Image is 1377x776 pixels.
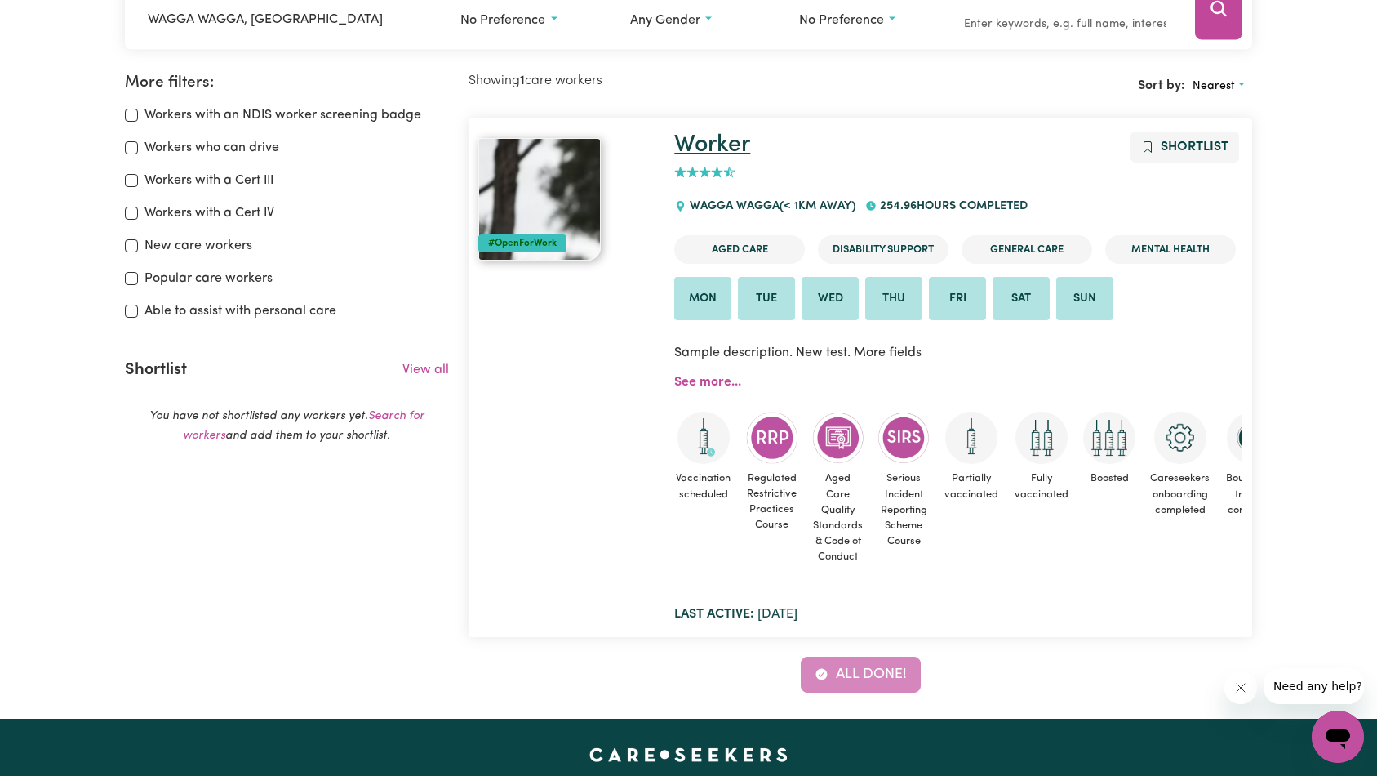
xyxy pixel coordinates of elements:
[1193,80,1235,92] span: Nearest
[1224,671,1257,704] iframe: Close message
[745,464,798,540] span: Regulated Restrictive Practices Course
[478,234,566,252] div: #OpenForWork
[674,235,805,264] li: Aged Care
[478,138,601,261] img: View Worker's profile
[1154,412,1206,464] img: CS Academy: Careseekers Onboarding course completed
[144,269,273,288] label: Popular care workers
[144,236,252,256] label: New care workers
[962,235,1092,264] li: General Care
[993,277,1050,321] li: Available on Sat
[469,74,860,89] h2: Showing care workers
[144,301,336,321] label: Able to assist with personal care
[1130,132,1239,163] button: Add to shortlist
[674,376,741,389] a: See more...
[144,105,421,125] label: Workers with an NDIS worker screening badge
[630,14,700,27] span: Any gender
[877,464,930,555] span: Serious Incident Reporting Scheme Course
[460,14,545,27] span: No preference
[674,464,732,508] span: Vaccination scheduled
[812,412,864,464] img: CS Academy: Aged Care Quality Standards & Code of Conduct course completed
[943,464,1000,508] span: Partially vaccinated
[1138,79,1185,92] span: Sort by:
[478,138,655,261] a: Worker#OpenForWork
[1161,140,1228,154] span: Shortlist
[674,277,731,321] li: Available on Mon
[677,412,730,464] img: Care and support worker has booked an appointment and is waiting for the first dose of the COVID-...
[520,74,525,87] b: 1
[674,333,1242,372] p: Sample description. New test. More fields
[402,363,449,377] a: View all
[1148,464,1211,524] span: Careseekers onboarding completed
[144,138,279,158] label: Workers who can drive
[674,185,864,229] div: WAGGA WAGGA
[138,5,424,34] input: Enter a suburb
[865,277,922,321] li: Available on Thu
[780,200,855,212] span: (< 1km away)
[811,464,864,571] span: Aged Care Quality Standards & Code of Conduct
[877,412,930,464] img: CS Academy: Serious Incident Reporting Scheme course completed
[183,410,424,442] a: Search for workers
[1264,668,1364,704] iframe: Message from company
[1083,464,1135,493] span: Boosted
[957,11,1172,37] input: Enter keywords, e.g. full name, interests
[1083,412,1135,464] img: Care and support worker has received booster dose of COVID-19 vaccination
[1105,235,1236,264] li: Mental Health
[1185,74,1252,99] button: Sort search results
[865,185,1037,229] div: 254.96 hours completed
[125,360,187,380] h2: Shortlist
[144,203,274,223] label: Workers with a Cert IV
[674,608,754,621] b: Last active:
[788,5,931,36] button: Worker language preferences
[1224,464,1281,524] span: Boundaries training completed
[144,171,273,190] label: Workers with a Cert III
[1227,412,1279,464] img: CS Academy: Boundaries in care and support work course completed
[674,133,750,157] a: Worker
[746,412,798,463] img: CS Academy: Regulated Restrictive Practices course completed
[799,14,884,27] span: No preference
[818,235,948,264] li: Disability Support
[1056,277,1113,321] li: Available on Sun
[738,277,795,321] li: Available on Tue
[1013,464,1070,508] span: Fully vaccinated
[125,74,450,92] h2: More filters:
[929,277,986,321] li: Available on Fri
[1312,711,1364,763] iframe: Button to launch messaging window
[945,412,997,464] img: Care and support worker has received 1 dose of the COVID-19 vaccine
[674,608,797,621] span: [DATE]
[620,5,762,36] button: Worker gender preference
[802,277,859,321] li: Available on Wed
[589,748,788,761] a: Careseekers home page
[149,410,424,442] em: You have not shortlisted any workers yet. and add them to your shortlist.
[1015,412,1068,464] img: Care and support worker has received 2 doses of COVID-19 vaccine
[450,5,593,36] button: Worker experience options
[674,163,735,182] div: add rating by typing an integer from 0 to 5 or pressing arrow keys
